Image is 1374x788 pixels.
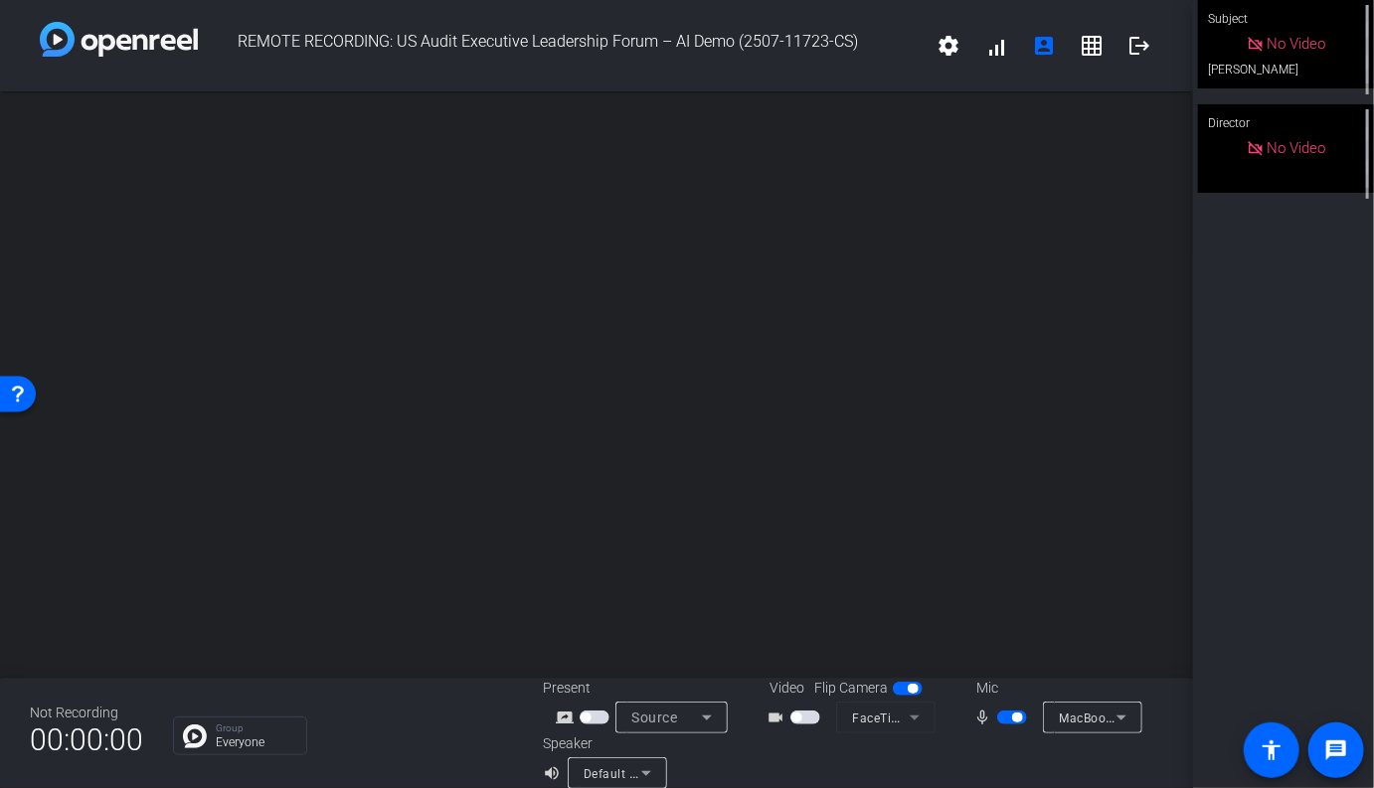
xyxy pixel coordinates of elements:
[1127,34,1151,58] mat-icon: logout
[814,678,888,699] span: Flip Camera
[956,678,1155,699] div: Mic
[1032,34,1056,58] mat-icon: account_box
[1080,34,1104,58] mat-icon: grid_on
[30,703,143,723] div: Not Recording
[631,709,677,725] span: Source
[198,22,925,70] span: REMOTE RECORDING: US Audit Executive Leadership Forum – AI Demo (2507-11723-CS)
[770,678,804,699] span: Video
[183,724,207,748] img: Chat Icon
[1260,738,1284,762] mat-icon: accessibility
[973,706,997,729] mat-icon: mic_none
[543,678,742,699] div: Present
[937,34,960,58] mat-icon: settings
[972,22,1020,70] button: signal_cellular_alt
[767,706,790,729] mat-icon: videocam_outline
[40,22,198,57] img: white-gradient.svg
[30,715,143,764] span: 00:00:00
[1268,139,1326,157] span: No Video
[1059,709,1262,725] span: MacBook Pro Microphone (Built-in)
[216,736,296,748] p: Everyone
[543,761,567,785] mat-icon: volume_up
[1324,738,1348,762] mat-icon: message
[556,706,580,729] mat-icon: screen_share_outline
[1268,35,1326,53] span: No Video
[584,765,823,781] span: Default - MacBook Pro Speakers (Built-in)
[543,733,662,754] div: Speaker
[1198,104,1374,142] div: Director
[216,723,296,733] p: Group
